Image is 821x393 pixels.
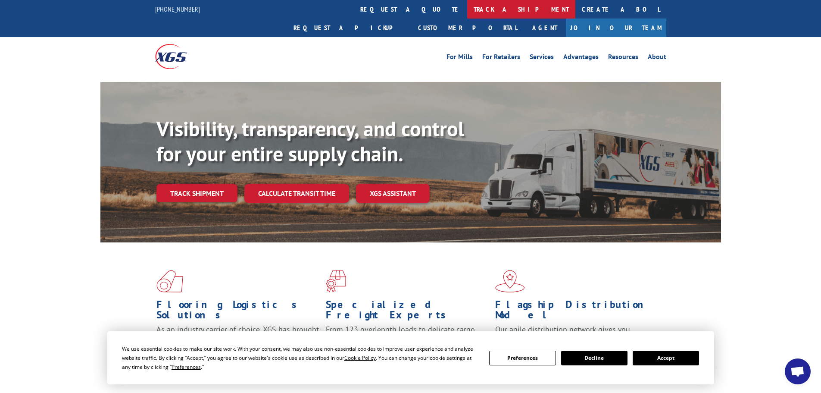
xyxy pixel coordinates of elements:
[156,184,237,202] a: Track shipment
[495,299,658,324] h1: Flagship Distribution Model
[326,299,489,324] h1: Specialized Freight Experts
[244,184,349,203] a: Calculate transit time
[482,53,520,63] a: For Retailers
[530,53,554,63] a: Services
[648,53,666,63] a: About
[156,299,319,324] h1: Flooring Logistics Solutions
[156,270,183,292] img: xgs-icon-total-supply-chain-intelligence-red
[563,53,599,63] a: Advantages
[172,363,201,371] span: Preferences
[524,19,566,37] a: Agent
[412,19,524,37] a: Customer Portal
[156,115,464,167] b: Visibility, transparency, and control for your entire supply chain.
[633,351,699,365] button: Accept
[561,351,627,365] button: Decline
[495,324,654,345] span: Our agile distribution network gives you nationwide inventory management on demand.
[344,354,376,362] span: Cookie Policy
[566,19,666,37] a: Join Our Team
[287,19,412,37] a: Request a pickup
[489,351,556,365] button: Preferences
[122,344,479,371] div: We use essential cookies to make our site work. With your consent, we may also use non-essential ...
[356,184,430,203] a: XGS ASSISTANT
[495,270,525,292] img: xgs-icon-flagship-distribution-model-red
[326,270,346,292] img: xgs-icon-focused-on-flooring-red
[785,358,811,384] div: Open chat
[155,5,200,13] a: [PHONE_NUMBER]
[446,53,473,63] a: For Mills
[156,324,319,355] span: As an industry carrier of choice, XGS has brought innovation and dedication to flooring logistics...
[107,331,714,384] div: Cookie Consent Prompt
[326,324,489,363] p: From 123 overlength loads to delicate cargo, our experienced staff knows the best way to move you...
[608,53,638,63] a: Resources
